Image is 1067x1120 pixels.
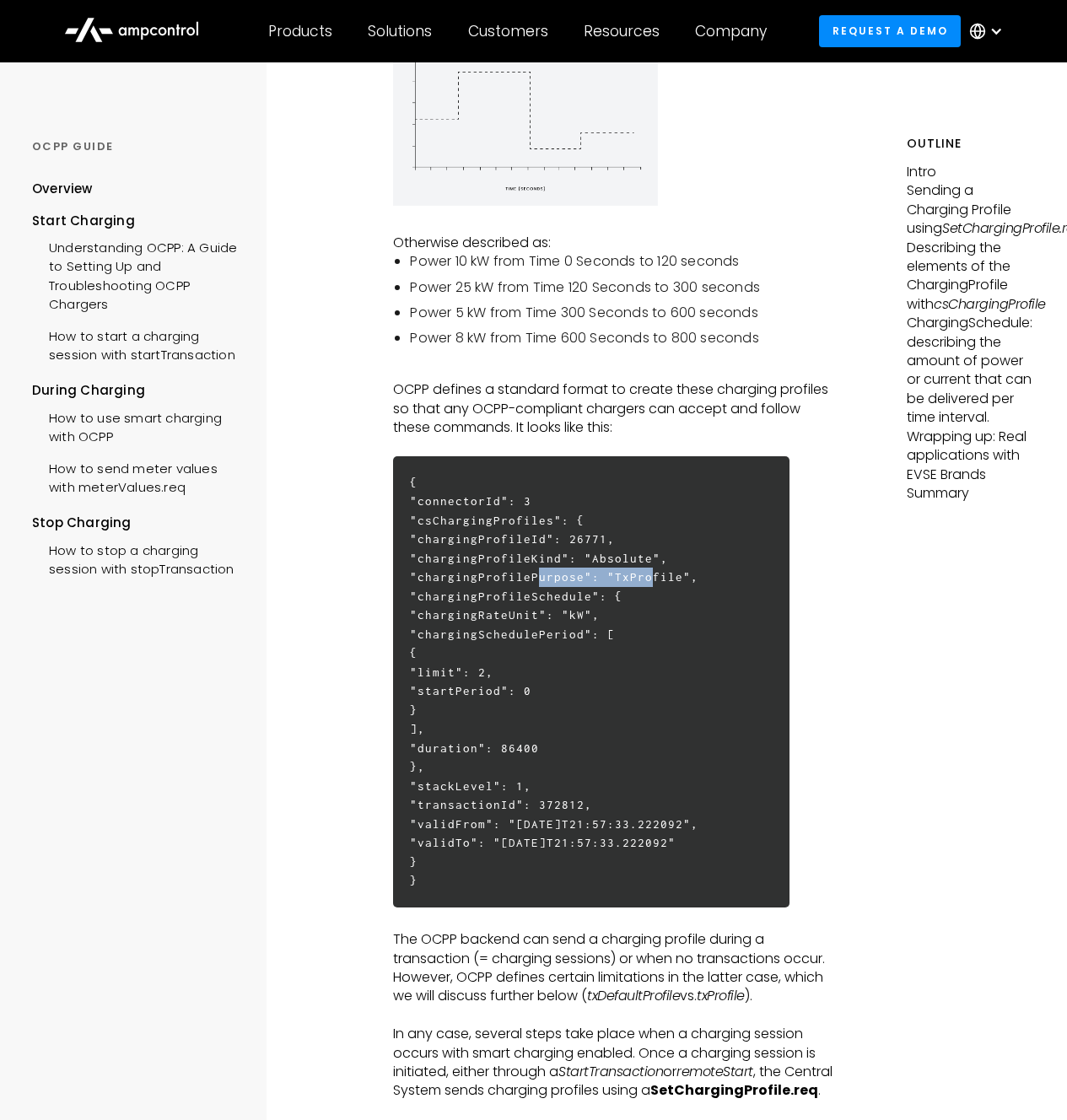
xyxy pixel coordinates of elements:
[393,456,789,907] h6: { "connectorId": 3 "csChargingProfiles": { "chargingProfileId": 26771, "chargingProfileKind": "Ab...
[32,319,245,369] a: How to start a charging session with startTransaction
[32,514,245,532] div: Stop Charging
[934,294,1046,314] em: csChargingProfile
[410,329,833,347] li: Power 8 kW from Time 600 Seconds to 800 seconds
[697,986,745,1005] em: txProfile
[907,314,1035,427] p: ChargingSchedule: describing the amount of power or current that can be delivered per time interval.
[32,451,245,502] a: How to send meter values with meterValues.req
[393,1101,833,1119] p: ‍
[393,930,833,1006] p: The OCPP backend can send a charging profile during a transaction (= charging sessions) or when n...
[819,15,961,46] a: Request a demo
[32,381,245,400] div: During Charging
[468,22,548,40] div: Customers
[558,1062,663,1081] em: StartTransaction
[695,22,767,40] div: Company
[907,428,1035,484] p: Wrapping up: Real applications with EVSE Brands
[32,180,93,198] div: Overview
[393,362,833,380] p: ‍
[393,380,833,437] p: OCPP defines a standard format to create these charging profiles so that any OCPP-compliant charg...
[907,239,1035,315] p: Describing the elements of the ChargingProfile with
[268,22,332,40] div: Products
[410,252,833,271] li: Power 10 kW from Time 0 Seconds to 120 seconds
[32,401,245,451] a: How to use smart charging with OCPP
[393,1006,833,1025] p: ‍
[32,230,245,319] a: Understanding OCPP: A Guide to Setting Up and Troubleshooting OCPP Chargers
[368,22,432,40] div: Solutions
[587,986,680,1005] em: txDefaultProfile
[393,214,833,233] p: ‍
[32,212,245,230] div: Start Charging
[650,1080,818,1100] strong: SetChargingProfile.req
[32,139,245,154] div: OCPP GUIDE
[393,1025,833,1101] p: In any case, several steps take place when a charging session occurs with smart charging enabled....
[907,135,1035,153] h5: Outline
[32,533,245,584] a: How to stop a charging session with stopTransaction
[393,437,833,455] p: ‍
[907,163,1035,181] p: Intro
[410,304,833,322] li: Power 5 kW from Time 300 Seconds to 600 seconds
[393,234,833,252] p: Otherwise described as:
[676,1062,753,1081] em: remoteStart
[393,912,833,930] p: ‍
[584,22,660,40] div: Resources
[410,278,833,297] li: Power 25 kW from Time 120 Seconds to 300 seconds
[907,181,1035,238] p: Sending a Charging Profile using
[393,32,657,207] img: energy diagram
[907,484,1035,503] p: Summary
[32,180,93,211] a: Overview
